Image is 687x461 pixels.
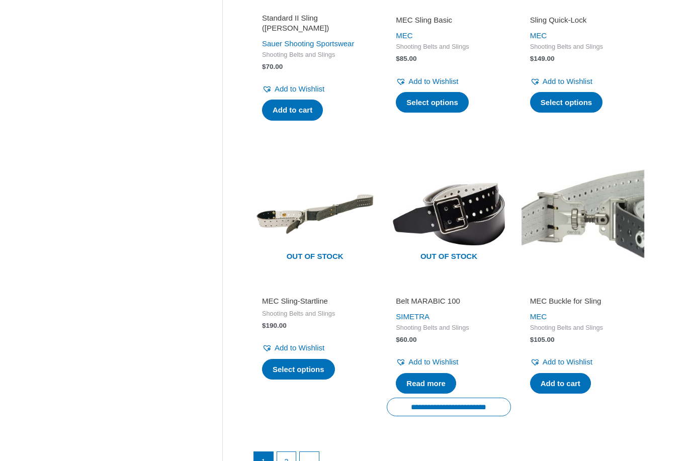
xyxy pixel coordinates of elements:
[275,84,324,93] span: Add to Wishlist
[396,55,416,62] bdi: 85.00
[262,100,323,121] a: Add to cart: “Standard II Sling (SAUER)”
[530,282,636,294] iframe: Customer reviews powered by Trustpilot
[262,39,354,48] a: Sauer Shooting Sportswear
[387,152,510,276] a: Out of stock
[262,282,368,294] iframe: Customer reviews powered by Trustpilot
[530,74,592,88] a: Add to Wishlist
[530,43,636,51] span: Shooting Belts and Slings
[262,1,368,13] iframe: Customer reviews powered by Trustpilot
[262,63,283,70] bdi: 70.00
[262,359,335,380] a: Select options for “MEC Sling-Startline”
[396,43,501,51] span: Shooting Belts and Slings
[530,296,636,306] h2: MEC Buckle for Sling
[396,15,501,29] a: MEC Sling Basic
[396,1,501,13] iframe: Customer reviews powered by Trustpilot
[530,1,636,13] iframe: Customer reviews powered by Trustpilot
[261,245,369,268] span: Out of stock
[396,31,412,40] a: MEC
[530,336,555,343] bdi: 105.00
[262,296,368,310] a: MEC Sling-Startline
[396,282,501,294] iframe: Customer reviews powered by Trustpilot
[530,15,636,29] a: Sling Quick-Lock
[275,343,324,352] span: Add to Wishlist
[262,63,266,70] span: $
[530,296,636,310] a: MEC Buckle for Sling
[394,245,503,268] span: Out of stock
[396,312,430,321] a: SIMETRA
[530,55,534,62] span: $
[396,15,501,25] h2: MEC Sling Basic
[396,336,400,343] span: $
[543,357,592,366] span: Add to Wishlist
[530,373,591,394] a: Add to cart: “MEC Buckle for Sling”
[530,15,636,25] h2: Sling Quick-Lock
[262,296,368,306] h2: MEC Sling-Startline
[408,357,458,366] span: Add to Wishlist
[530,92,603,113] a: Select options for “Sling Quick-Lock”
[262,322,266,329] span: $
[396,324,501,332] span: Shooting Belts and Slings
[543,77,592,85] span: Add to Wishlist
[253,152,377,276] img: MEC Sling-Startline
[396,296,501,310] a: Belt MARABIC 100
[530,31,547,40] a: MEC
[262,341,324,355] a: Add to Wishlist
[253,152,377,276] a: Out of stock
[262,82,324,96] a: Add to Wishlist
[396,55,400,62] span: $
[396,355,458,369] a: Add to Wishlist
[530,55,555,62] bdi: 149.00
[530,324,636,332] span: Shooting Belts and Slings
[530,312,547,321] a: MEC
[396,373,456,394] a: Read more about “Belt MARABIC 100”
[408,77,458,85] span: Add to Wishlist
[521,152,645,276] img: Buckle for Sling
[396,74,458,88] a: Add to Wishlist
[396,92,469,113] a: Select options for “MEC Sling Basic”
[262,13,368,33] h2: Standard II Sling ([PERSON_NAME])
[262,322,287,329] bdi: 190.00
[396,296,501,306] h2: Belt MARABIC 100
[530,336,534,343] span: $
[262,13,368,37] a: Standard II Sling ([PERSON_NAME])
[387,152,510,276] img: Belt MARABIC 100
[262,310,368,318] span: Shooting Belts and Slings
[396,336,416,343] bdi: 60.00
[262,51,368,59] span: Shooting Belts and Slings
[530,355,592,369] a: Add to Wishlist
